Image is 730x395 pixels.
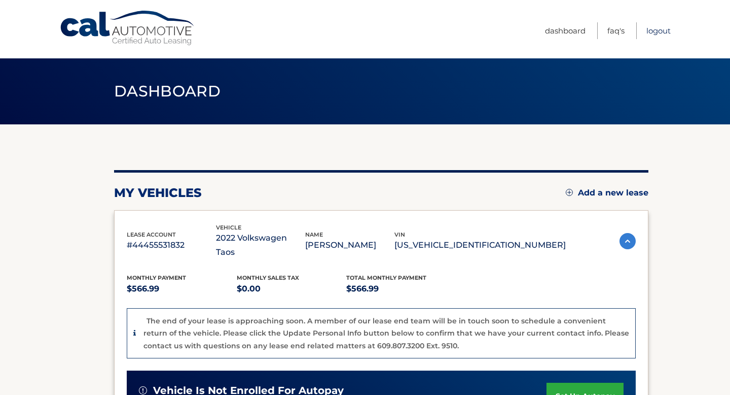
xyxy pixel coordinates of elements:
[305,231,323,238] span: name
[216,224,241,231] span: vehicle
[346,274,426,281] span: Total Monthly Payment
[143,316,629,350] p: The end of your lease is approaching soon. A member of our lease end team will be in touch soon t...
[114,82,221,101] span: Dashboard
[607,22,625,39] a: FAQ's
[545,22,586,39] a: Dashboard
[114,185,202,201] h2: my vehicles
[127,274,186,281] span: Monthly Payment
[346,282,456,296] p: $566.99
[216,231,305,259] p: 2022 Volkswagen Taos
[127,282,237,296] p: $566.99
[566,189,573,196] img: add.svg
[619,233,636,249] img: accordion-active.svg
[646,22,671,39] a: Logout
[237,282,347,296] p: $0.00
[139,386,147,394] img: alert-white.svg
[305,238,394,252] p: [PERSON_NAME]
[566,188,648,198] a: Add a new lease
[127,231,176,238] span: lease account
[59,10,196,46] a: Cal Automotive
[394,231,405,238] span: vin
[394,238,566,252] p: [US_VEHICLE_IDENTIFICATION_NUMBER]
[237,274,299,281] span: Monthly sales Tax
[127,238,216,252] p: #44455531832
